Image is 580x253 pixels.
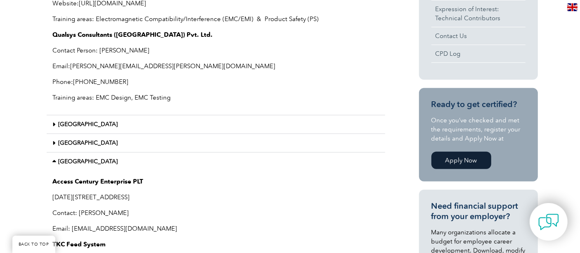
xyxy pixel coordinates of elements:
a: Apply Now [431,152,491,169]
p: Contact: [PERSON_NAME] [53,208,379,217]
a: [GEOGRAPHIC_DATA] [59,121,118,128]
strong: Access Century Enterprise PLT [53,178,144,185]
p: [DATE][STREET_ADDRESS] [53,193,379,202]
a: [PERSON_NAME][EMAIL_ADDRESS][PERSON_NAME][DOMAIN_NAME] [71,62,276,70]
p: Training areas: Electromagnetic Compatibility/Interference (EMC/EMI) & Product Safety (PS) [53,14,379,24]
a: Contact Us [431,27,526,45]
img: en [567,3,578,11]
strong: Qualsys Consultants ([GEOGRAPHIC_DATA]) Pvt. Ltd. [53,31,213,38]
a: BACK TO TOP [12,236,55,253]
p: Contact Person: [PERSON_NAME] [53,46,379,55]
a: CPD Log [431,45,526,62]
a: [GEOGRAPHIC_DATA] [59,139,118,146]
a: [GEOGRAPHIC_DATA] [59,158,118,165]
p: Email: [EMAIL_ADDRESS][DOMAIN_NAME] [53,224,379,233]
p: Training areas: EMC Design, EMC Testing [53,93,379,102]
strong: TKC Feed System [53,241,106,248]
p: Email: [53,62,379,71]
a: Expression of Interest:Technical Contributors [431,0,526,27]
div: [GEOGRAPHIC_DATA] [47,115,385,134]
p: Phone:[PHONE_NUMBER] [53,77,379,86]
p: Once you’ve checked and met the requirements, register your details and Apply Now at [431,116,526,143]
img: contact-chat.png [538,212,559,232]
h3: Need financial support from your employer? [431,201,526,222]
div: [GEOGRAPHIC_DATA] [47,153,385,171]
h3: Ready to get certified? [431,99,526,110]
div: [GEOGRAPHIC_DATA] [47,134,385,153]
